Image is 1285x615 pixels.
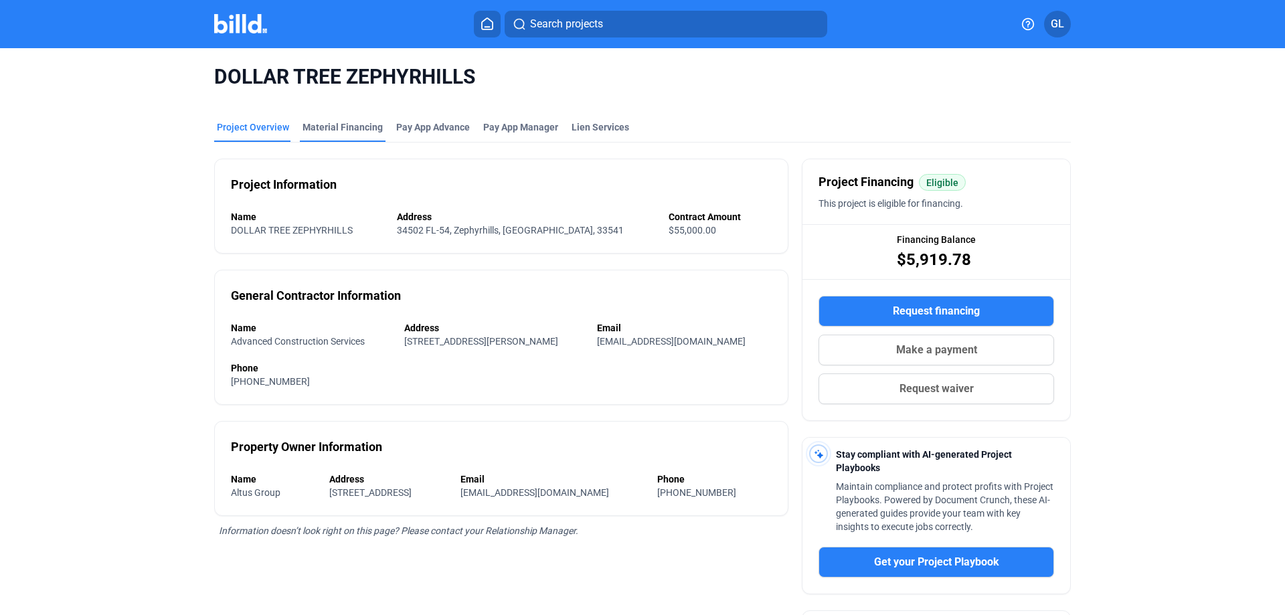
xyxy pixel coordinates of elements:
div: Project Overview [217,120,289,134]
div: Email [597,321,772,335]
div: Property Owner Information [231,438,382,456]
span: Altus Group [231,487,280,498]
span: Pay App Manager [483,120,558,134]
div: Email [460,472,645,486]
button: GL [1044,11,1071,37]
span: [EMAIL_ADDRESS][DOMAIN_NAME] [460,487,609,498]
img: Billd Company Logo [214,14,267,33]
span: Advanced Construction Services [231,336,365,347]
span: Request financing [893,303,980,319]
div: Name [231,321,391,335]
span: [EMAIL_ADDRESS][DOMAIN_NAME] [597,336,746,347]
button: Get your Project Playbook [819,547,1054,578]
button: Make a payment [819,335,1054,365]
span: Financing Balance [897,233,976,246]
span: Make a payment [896,342,977,358]
span: DOLLAR TREE ZEPHYRHILLS [231,225,353,236]
span: Search projects [530,16,603,32]
div: Phone [231,361,772,375]
div: Project Information [231,175,337,194]
span: This project is eligible for financing. [819,198,963,209]
div: Name [231,472,316,486]
button: Request financing [819,296,1054,327]
span: Request waiver [899,381,974,397]
span: Project Financing [819,173,914,191]
span: [STREET_ADDRESS] [329,487,412,498]
div: Address [404,321,584,335]
div: Lien Services [572,120,629,134]
span: Stay compliant with AI-generated Project Playbooks [836,449,1012,473]
div: Address [329,472,447,486]
button: Request waiver [819,373,1054,404]
span: DOLLAR TREE ZEPHYRHILLS [214,64,1071,90]
span: [PHONE_NUMBER] [231,376,310,387]
span: 34502 FL-54, Zephyrhills, [GEOGRAPHIC_DATA], 33541 [397,225,624,236]
div: Phone [657,472,772,486]
span: Maintain compliance and protect profits with Project Playbooks. Powered by Document Crunch, these... [836,481,1053,532]
span: Get your Project Playbook [874,554,999,570]
span: Information doesn’t look right on this page? Please contact your Relationship Manager. [219,525,578,536]
div: Address [397,210,655,224]
span: GL [1051,16,1064,32]
mat-chip: Eligible [919,174,966,191]
div: Pay App Advance [396,120,470,134]
button: Search projects [505,11,827,37]
span: $5,919.78 [897,249,971,270]
div: Contract Amount [669,210,772,224]
span: [PHONE_NUMBER] [657,487,736,498]
div: Material Financing [303,120,383,134]
span: [STREET_ADDRESS][PERSON_NAME] [404,336,558,347]
div: Name [231,210,383,224]
span: $55,000.00 [669,225,716,236]
div: General Contractor Information [231,286,401,305]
